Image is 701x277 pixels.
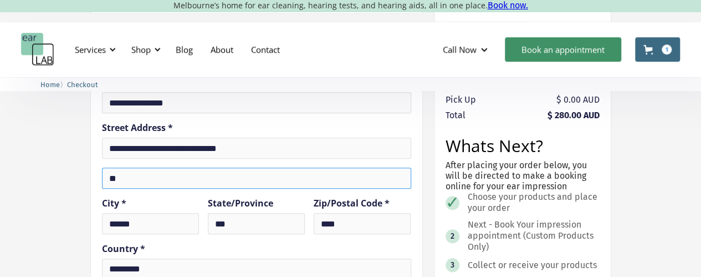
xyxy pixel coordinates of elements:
a: Checkout [67,79,98,89]
div: Collect or receive your products [468,260,597,271]
div: Call Now [434,33,499,66]
a: About [202,33,242,66]
div: Shop [125,33,164,66]
a: home [21,33,54,66]
a: Book an appointment [505,37,621,62]
div: Choose your products and place your order [468,192,598,214]
label: Country * [102,243,411,254]
div: Total [446,110,465,121]
a: Blog [167,33,202,66]
li: 〉 [40,79,67,90]
span: Home [40,80,60,89]
label: State/Province [208,198,305,209]
div: Next - Book Your impression appointment (Custom Products Only) [468,219,598,253]
h2: Whats Next? [446,138,600,154]
label: Street Address * [102,122,411,133]
div: Pick Up [446,94,476,105]
div: $ 0.00 AUD [556,94,600,105]
div: Services [75,44,106,55]
div: 3 [451,261,454,269]
label: City * [102,198,199,209]
a: Home [40,79,60,89]
a: Contact [242,33,289,66]
span: Checkout [67,80,98,89]
div: 1 [662,44,672,54]
p: After placing your order below, you will be directed to make a booking online for your ear impres... [446,160,600,192]
div: ✓ [446,194,459,212]
div: Services [68,33,119,66]
div: 2 [451,232,454,240]
div: $ 280.00 AUD [548,110,600,121]
a: Open cart containing 1 items [635,37,680,62]
label: Zip/Postal Code * [314,198,411,209]
div: Shop [131,44,151,55]
div: Call Now [443,44,477,55]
